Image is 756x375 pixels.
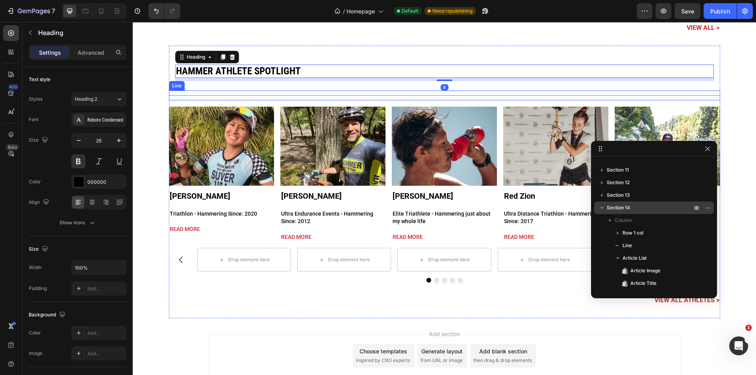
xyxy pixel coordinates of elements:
div: 450 [7,84,19,90]
div: Drop element here [496,235,537,241]
div: 000000 [87,179,124,186]
button: Dot [294,256,298,260]
div: Drop element here [195,235,237,241]
a: Read More [483,212,513,218]
input: Auto [72,260,126,275]
span: from URL or image [288,335,330,342]
div: Line [38,60,50,67]
p: Triathlon - Hammering Since: 2020 [37,188,141,196]
div: Add blank section [346,325,395,333]
div: Publish [710,7,730,15]
span: Homepage [346,7,375,15]
button: Publish [704,3,737,19]
span: Ultra Distance Triathlon - Hammering Since: 2017 [371,188,465,203]
button: Save [674,3,700,19]
a: Red Zion [371,167,476,181]
button: Dot [309,256,314,260]
div: Image [29,350,43,357]
img: Alt image [259,85,364,163]
div: Add... [87,330,124,337]
span: Column [615,216,632,224]
div: Color [29,329,41,336]
div: Size [29,244,50,255]
div: Generate layout [289,325,330,333]
span: Row 1 col [623,229,643,237]
div: Undo/Redo [148,3,180,19]
button: Dot [325,256,330,260]
div: Beta [6,144,19,150]
div: Color [29,178,41,185]
span: Section 11 [607,166,629,174]
div: Align [29,197,51,208]
a: Read More [260,212,290,218]
button: 7 [3,3,59,19]
img: Alt image [371,85,476,163]
span: Line [623,242,632,249]
span: Heading 2 [75,96,97,103]
div: Font [29,116,39,123]
div: Add... [87,285,124,292]
div: Drop element here [295,235,337,241]
img: Alt image [482,85,587,163]
span: Article Title [630,279,656,287]
div: Size [29,135,50,146]
div: Text style [29,76,50,83]
iframe: Design area [133,22,756,375]
img: Alt image [36,85,141,163]
span: Need republishing [432,7,472,15]
p: Ultra Endurance Events - Hammering Since: 2012 [148,188,252,203]
a: [PERSON_NAME] [148,167,253,181]
div: Styles [29,96,43,103]
img: Alt image [148,85,253,163]
span: Add section [293,308,330,316]
span: Default [402,7,418,15]
button: Carousel Back Arrow [37,227,59,249]
a: View all Athletes > [522,274,587,282]
span: Article List [623,254,647,262]
p: Settings [39,48,61,57]
a: Read More [371,212,402,218]
div: Width [29,264,42,271]
div: Padding [29,285,47,292]
span: Section 14 [607,204,630,212]
a: [PERSON_NAME] [36,167,141,181]
span: then drag & drop elements [341,335,399,342]
p: 7 [52,6,55,16]
a: Read More [37,204,67,210]
span: Save [681,8,694,15]
span: Article Image [630,267,660,275]
button: Dot [317,256,322,260]
a: Read More [148,212,179,218]
div: Drop element here [396,235,437,241]
div: Background [29,310,67,320]
a: [PERSON_NAME] [259,167,364,181]
div: Roboto Condensed [87,116,124,124]
p: Endurance Racing - Hammering Since: 2019 [483,188,586,203]
div: Add... [87,350,124,357]
div: Choose templates [227,325,274,333]
span: Section 13 [607,191,630,199]
button: Show more [29,216,126,230]
span: 1 [745,325,752,331]
button: Heading 2 [71,92,126,106]
button: Dot [302,256,306,260]
div: Drop element here [95,235,137,241]
p: Elite Triathlete - Hammering just about my whole life [260,188,363,203]
a: [PERSON_NAME] [482,167,587,181]
div: 8 [308,62,316,68]
p: Heading [38,28,123,37]
span: / [343,7,345,15]
iframe: Intercom live chat [729,336,748,355]
p: Advanced [78,48,104,57]
button: Carousel Next Arrow [564,227,586,249]
span: Section 12 [607,179,630,187]
div: Show more [59,219,96,227]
